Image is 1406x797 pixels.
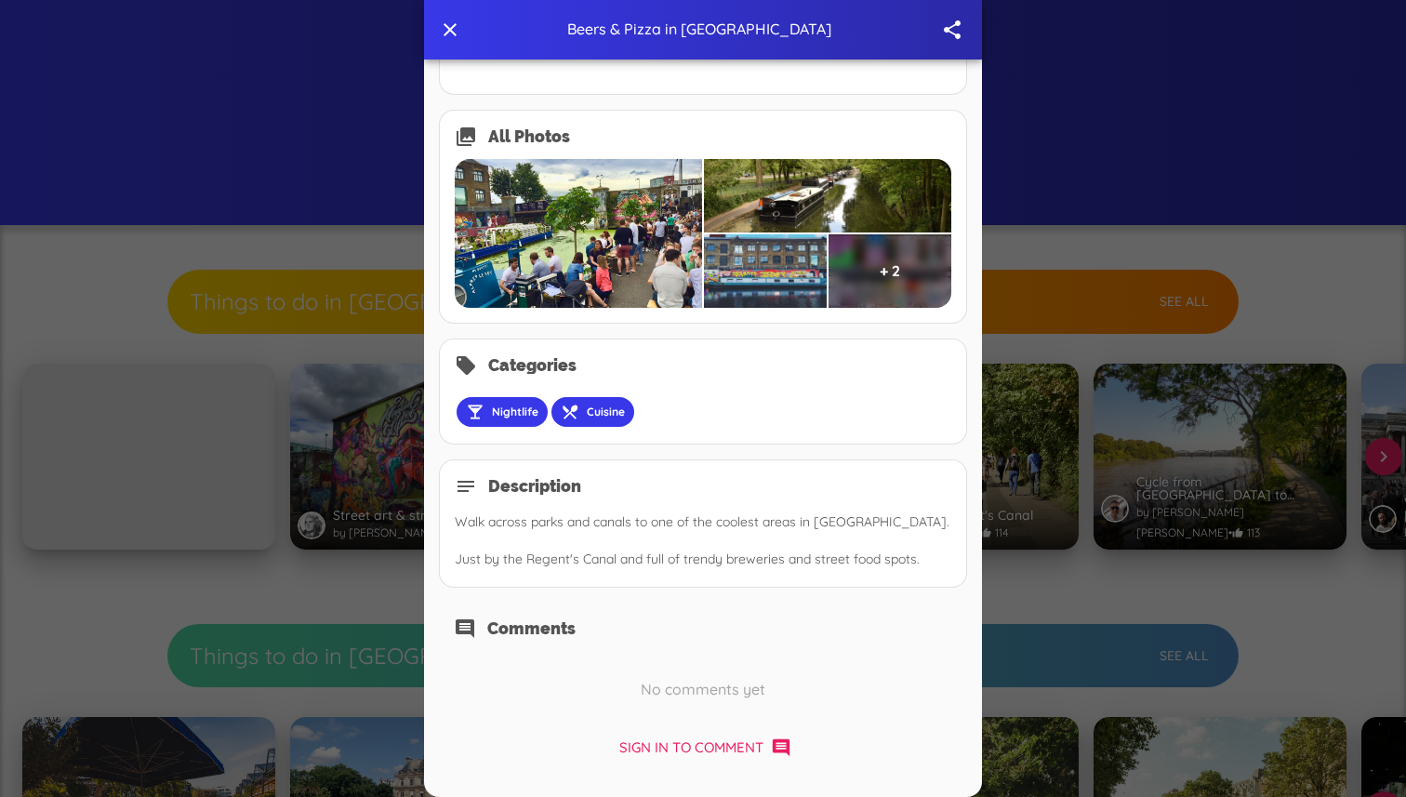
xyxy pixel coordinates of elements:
span: Nightlife [492,403,538,421]
img: loading image [704,159,951,232]
h2: All Photos [488,127,951,145]
h6: No comments yet [454,651,952,728]
button: Nightlife [457,397,548,427]
h6: + 2 [880,262,900,280]
span: local_bar [466,403,484,421]
span: Cuisine [587,403,625,421]
img: loading image [704,234,827,308]
span: restaurant_menu [561,403,579,421]
button: Cuisine [551,397,634,427]
button: Sign in to comment [454,728,952,767]
h2: Description [488,477,951,495]
h2: Comments [487,619,952,637]
h2: Categories [488,356,951,374]
img: loading image [455,159,702,308]
span: Walk across parks and canals to one of the coolest areas in [GEOGRAPHIC_DATA]. Just by the Regent... [455,513,949,567]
